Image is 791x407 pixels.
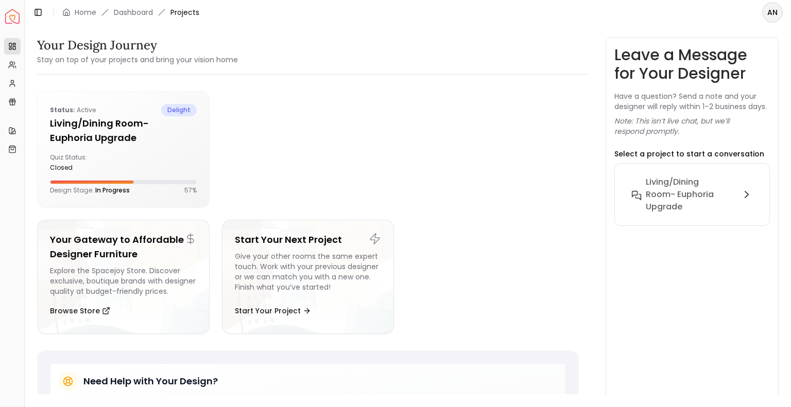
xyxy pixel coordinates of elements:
h5: Your Gateway to Affordable Designer Furniture [50,233,197,261]
small: Stay on top of your projects and bring your vision home [37,55,238,65]
p: Design Stage: [50,186,130,194]
button: Start Your Project [235,300,311,321]
h3: Your Design Journey [37,37,238,54]
div: closed [50,164,119,172]
h5: Start Your Next Project [235,233,382,247]
span: AN [763,3,782,22]
a: Dashboard [114,7,153,17]
nav: breadcrumb [62,7,199,17]
span: In Progress [95,186,130,194]
button: AN [762,2,783,23]
div: Give your other rooms the same expert touch. Work with your previous designer or we can match you... [235,251,382,296]
div: Quiz Status: [50,153,119,172]
button: Browse Store [50,300,110,321]
h5: Living/Dining Room- Euphoria Upgrade [50,116,197,145]
p: active [50,104,96,116]
b: Status: [50,105,75,114]
a: Spacejoy [5,9,20,24]
a: Your Gateway to Affordable Designer FurnitureExplore the Spacejoy Store. Discover exclusive, bout... [37,220,210,334]
h3: Leave a Message for Your Designer [614,46,770,83]
a: Start Your Next ProjectGive your other rooms the same expert touch. Work with your previous desig... [222,220,394,334]
div: Explore the Spacejoy Store. Discover exclusive, boutique brands with designer quality at budget-f... [50,266,197,296]
p: Select a project to start a conversation [614,149,764,159]
p: 57 % [184,186,197,194]
a: Home [75,7,96,17]
p: Note: This isn’t live chat, but we’ll respond promptly. [614,116,770,136]
h5: Need Help with Your Design? [83,374,218,388]
h6: Living/Dining Room- Euphoria Upgrade [646,176,722,213]
p: Have a question? Send a note and your designer will reply within 1–2 business days. [614,91,770,112]
span: delight [161,104,197,116]
span: Projects [170,7,199,17]
button: Living/Dining Room- Euphoria Upgrade [623,172,761,217]
img: Spacejoy Logo [5,9,20,24]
